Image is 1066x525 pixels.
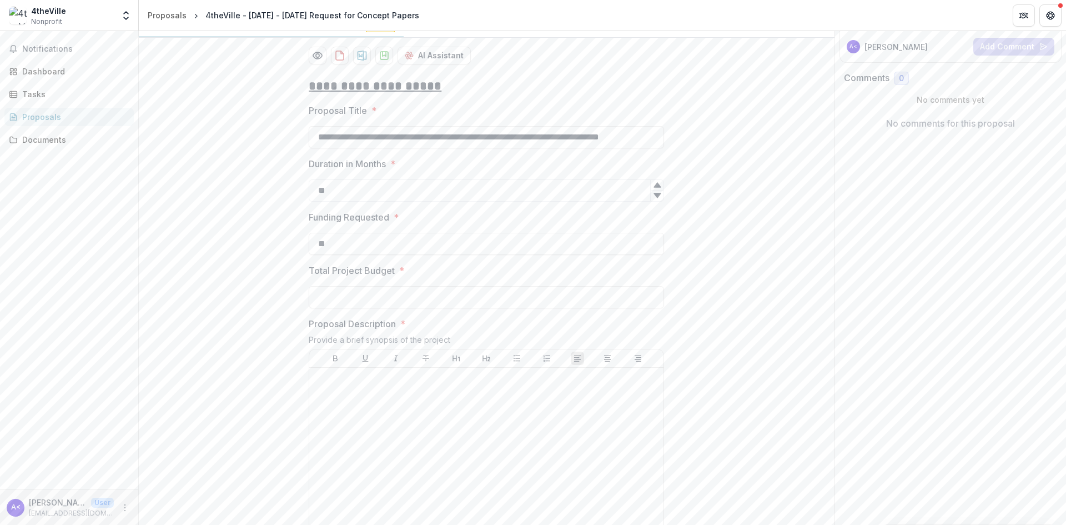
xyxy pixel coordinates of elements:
button: More [118,501,132,514]
a: Dashboard [4,62,134,81]
a: Proposals [143,7,191,23]
button: Align Center [601,352,614,365]
p: Proposal Title [309,104,367,117]
p: Total Project Budget [309,264,395,277]
button: AI Assistant [398,47,471,64]
div: Aaron Williams <4thevillestl@gmail.com> [11,504,21,511]
button: download-proposal [375,47,393,64]
p: Funding Requested [309,211,389,224]
button: Underline [359,352,372,365]
button: Ordered List [540,352,554,365]
button: Strike [419,352,433,365]
p: [PERSON_NAME] <[EMAIL_ADDRESS][DOMAIN_NAME]> [29,497,87,508]
button: Partners [1013,4,1035,27]
div: Proposals [148,9,187,21]
div: 4theVille - [DATE] - [DATE] Request for Concept Papers [205,9,419,21]
button: Heading 2 [480,352,493,365]
div: Dashboard [22,66,125,77]
div: Documents [22,134,125,146]
button: Align Left [571,352,584,365]
p: No comments yet [844,94,1058,106]
a: Tasks [4,85,134,103]
h2: Comments [844,73,889,83]
a: Documents [4,131,134,149]
button: Align Right [631,352,645,365]
button: download-proposal [331,47,349,64]
button: download-proposal [353,47,371,64]
button: Preview 1f68b3fd-be29-47f5-9472-8423fad6f4ad-0.pdf [309,47,326,64]
div: Tasks [22,88,125,100]
div: Proposals [22,111,125,123]
span: Nonprofit [31,17,62,27]
p: [EMAIL_ADDRESS][DOMAIN_NAME] [29,508,114,518]
button: Bullet List [510,352,524,365]
button: Notifications [4,40,134,58]
a: Proposals [4,108,134,126]
button: Italicize [389,352,403,365]
button: Get Help [1039,4,1062,27]
button: Open entity switcher [118,4,134,27]
div: Aaron Williams <4thevillestl@gmail.com> [849,44,857,49]
button: Heading 1 [450,352,463,365]
nav: breadcrumb [143,7,424,23]
span: Notifications [22,44,129,54]
button: Bold [329,352,342,365]
p: Duration in Months [309,157,386,171]
button: Add Comment [973,38,1054,56]
span: 0 [899,74,904,83]
p: No comments for this proposal [886,117,1015,130]
p: User [91,498,114,508]
img: 4theVille [9,7,27,24]
div: Provide a brief synopsis of the project [309,335,664,349]
p: Proposal Description [309,317,396,331]
div: 4theVille [31,5,66,17]
p: [PERSON_NAME] [864,41,928,53]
